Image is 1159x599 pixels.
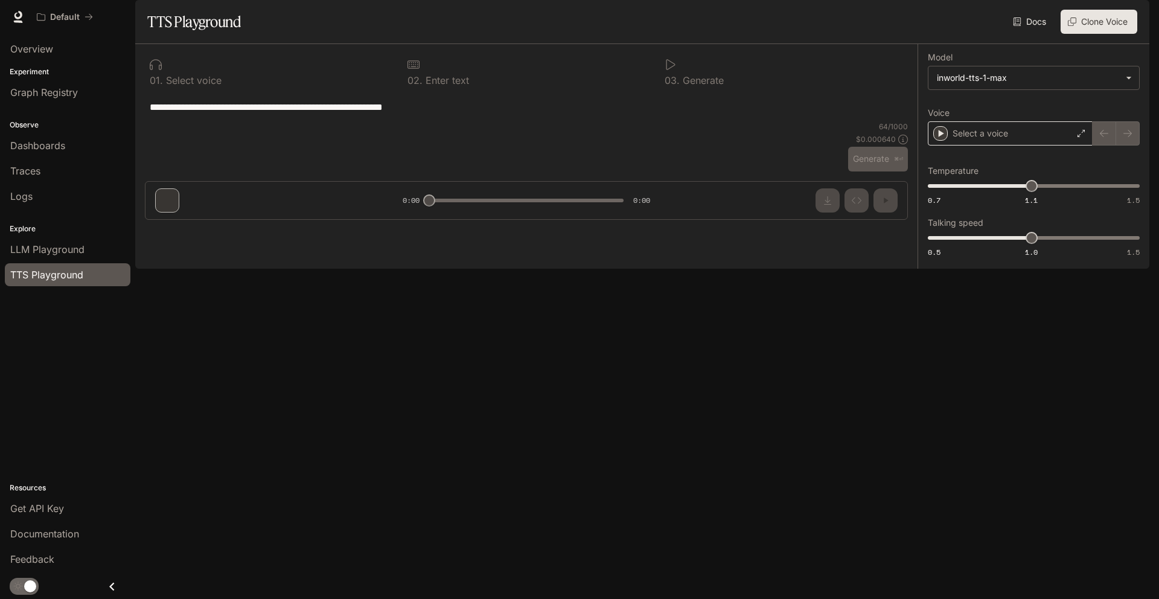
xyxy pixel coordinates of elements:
p: 0 2 . [407,75,423,85]
p: Generate [680,75,724,85]
span: 1.5 [1127,247,1140,257]
p: Voice [928,109,950,117]
p: Enter text [423,75,469,85]
h1: TTS Playground [147,10,241,34]
span: 1.5 [1127,195,1140,205]
p: 0 3 . [665,75,680,85]
span: 1.1 [1025,195,1038,205]
button: Clone Voice [1061,10,1137,34]
span: 1.0 [1025,247,1038,257]
a: Docs [1011,10,1051,34]
p: 64 / 1000 [879,121,908,132]
div: inworld-tts-1-max [928,66,1139,89]
span: 0.5 [928,247,940,257]
p: 0 1 . [150,75,163,85]
button: All workspaces [31,5,98,29]
p: Model [928,53,953,62]
div: inworld-tts-1-max [937,72,1120,84]
p: $ 0.000640 [856,134,896,144]
p: Talking speed [928,219,983,227]
p: Select a voice [953,127,1008,139]
p: Default [50,12,80,22]
p: Select voice [163,75,222,85]
p: Temperature [928,167,979,175]
span: 0.7 [928,195,940,205]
